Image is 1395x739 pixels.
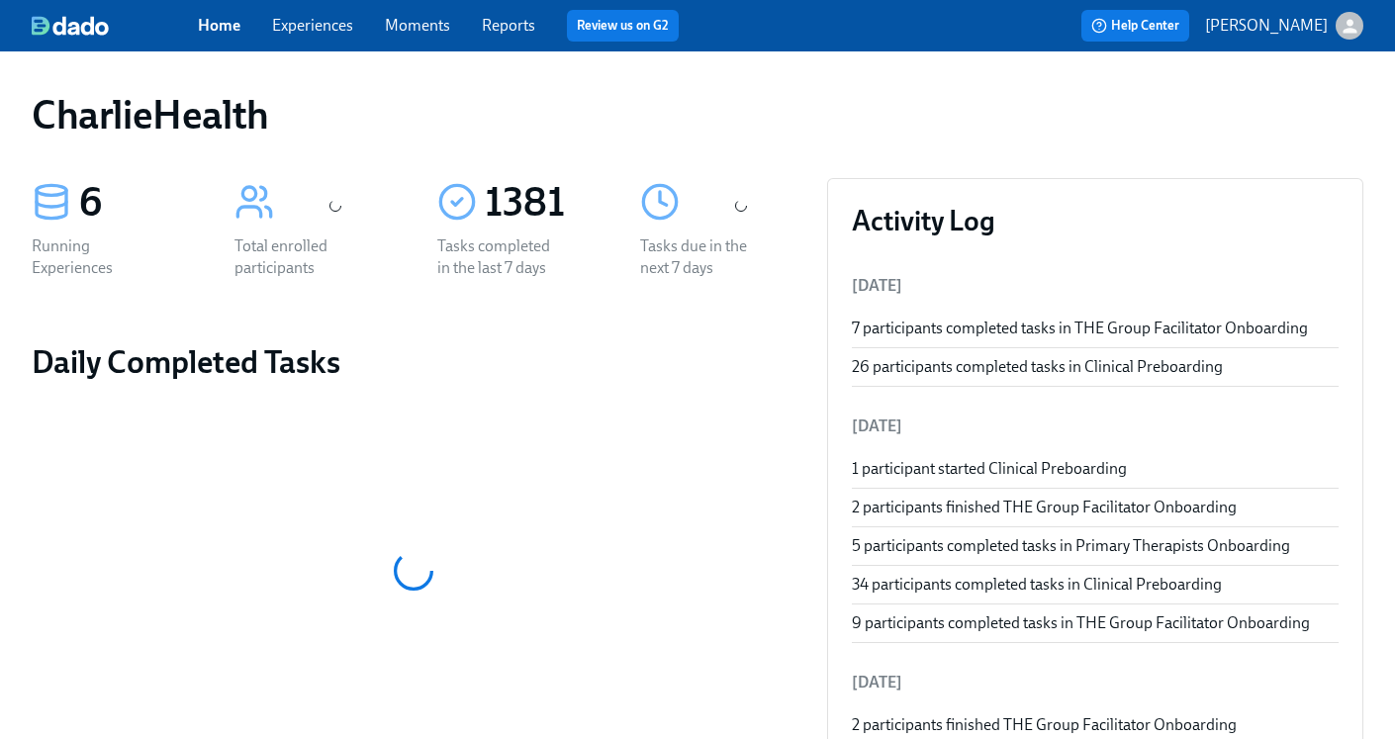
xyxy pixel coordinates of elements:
[852,535,1339,557] div: 5 participants completed tasks in Primary Therapists Onboarding
[852,659,1339,706] li: [DATE]
[32,16,109,36] img: dado
[32,91,269,139] h1: CharlieHealth
[79,178,187,228] div: 6
[198,16,240,35] a: Home
[32,235,158,279] div: Running Experiences
[852,497,1339,518] div: 2 participants finished THE Group Facilitator Onboarding
[1091,16,1179,36] span: Help Center
[567,10,679,42] button: Review us on G2
[437,235,564,279] div: Tasks completed in the last 7 days
[852,714,1339,736] div: 2 participants finished THE Group Facilitator Onboarding
[485,178,593,228] div: 1381
[482,16,535,35] a: Reports
[385,16,450,35] a: Moments
[272,16,353,35] a: Experiences
[852,612,1339,634] div: 9 participants completed tasks in THE Group Facilitator Onboarding
[852,356,1339,378] div: 26 participants completed tasks in Clinical Preboarding
[1205,12,1363,40] button: [PERSON_NAME]
[852,458,1339,480] div: 1 participant started Clinical Preboarding
[852,276,902,295] span: [DATE]
[32,16,198,36] a: dado
[852,318,1339,339] div: 7 participants completed tasks in THE Group Facilitator Onboarding
[234,235,361,279] div: Total enrolled participants
[640,235,767,279] div: Tasks due in the next 7 days
[577,16,669,36] a: Review us on G2
[1081,10,1189,42] button: Help Center
[32,342,795,382] h2: Daily Completed Tasks
[852,574,1339,596] div: 34 participants completed tasks in Clinical Preboarding
[852,203,1339,238] h3: Activity Log
[1205,15,1328,37] p: [PERSON_NAME]
[852,403,1339,450] li: [DATE]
